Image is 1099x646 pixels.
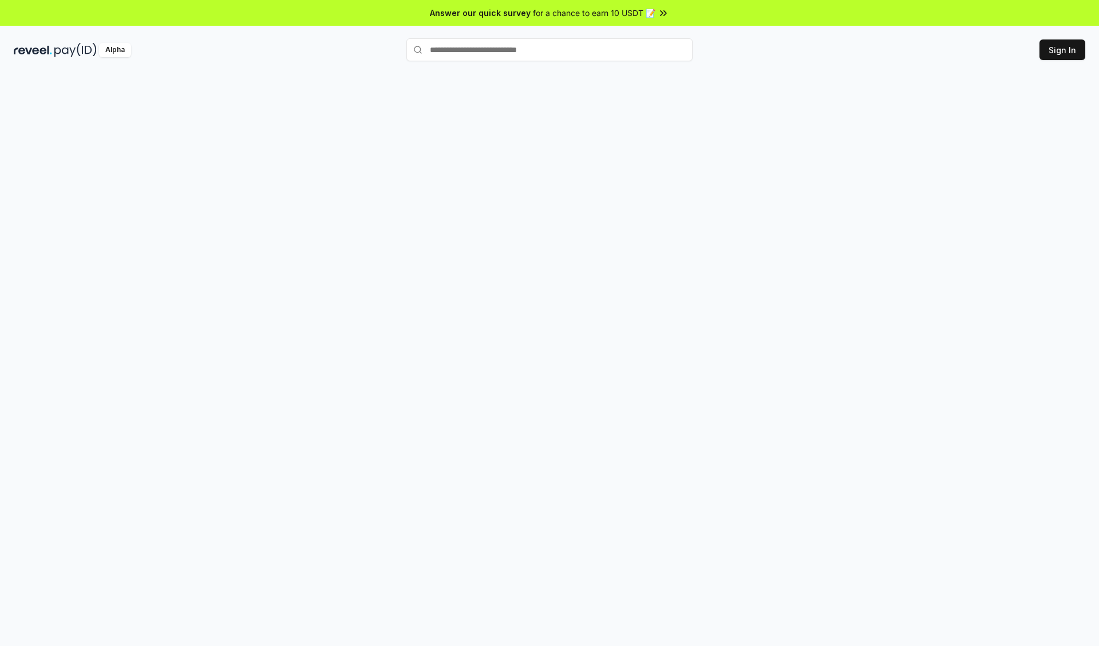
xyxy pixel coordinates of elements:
span: for a chance to earn 10 USDT 📝 [533,7,655,19]
img: pay_id [54,43,97,57]
span: Answer our quick survey [430,7,531,19]
img: reveel_dark [14,43,52,57]
div: Alpha [99,43,131,57]
button: Sign In [1039,39,1085,60]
